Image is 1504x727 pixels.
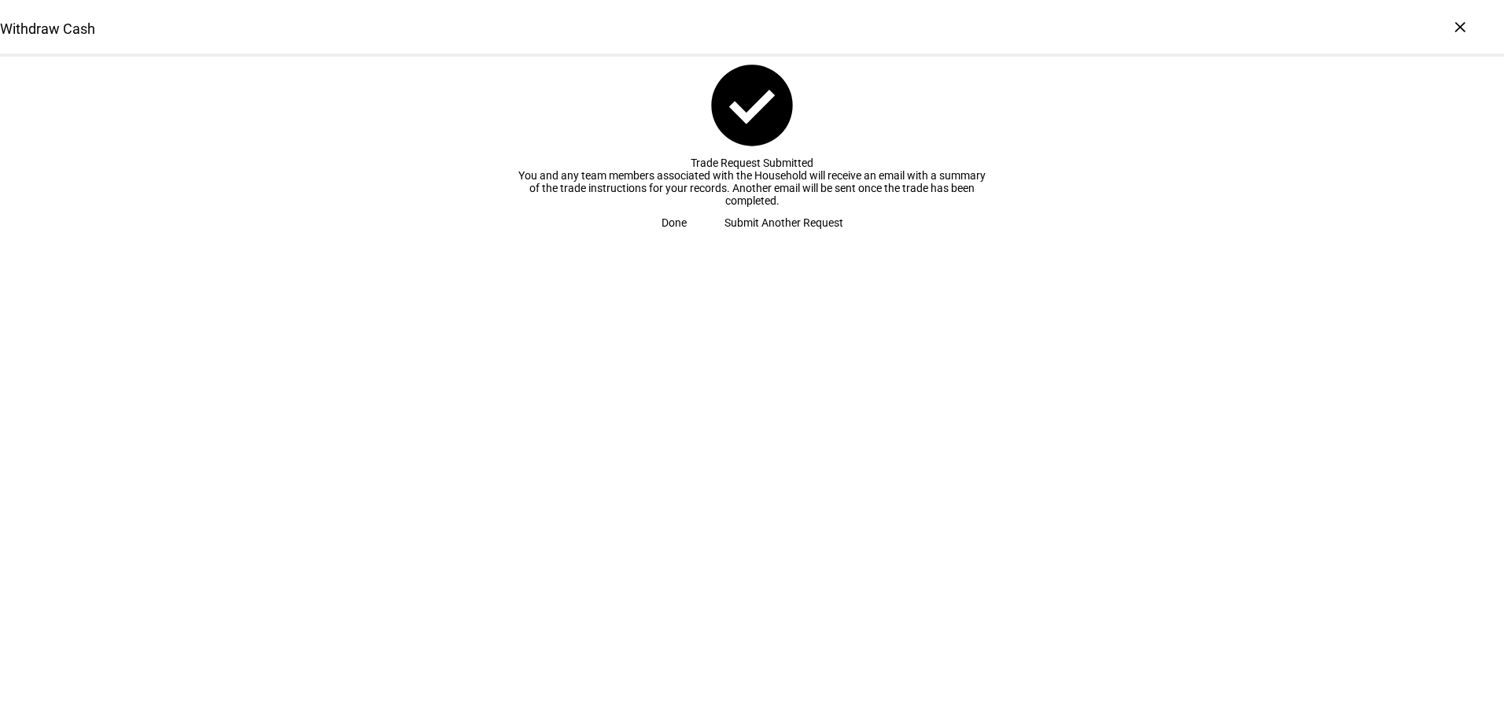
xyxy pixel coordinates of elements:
div: You and any team members associated with the Household will receive an email with a summary of th... [516,169,988,207]
button: Done [643,207,706,238]
mat-icon: check_circle [703,57,801,154]
span: Done [662,207,687,238]
span: Submit Another Request [724,207,843,238]
div: Trade Request Submitted [516,157,988,169]
div: × [1447,14,1473,39]
button: Submit Another Request [706,207,862,238]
